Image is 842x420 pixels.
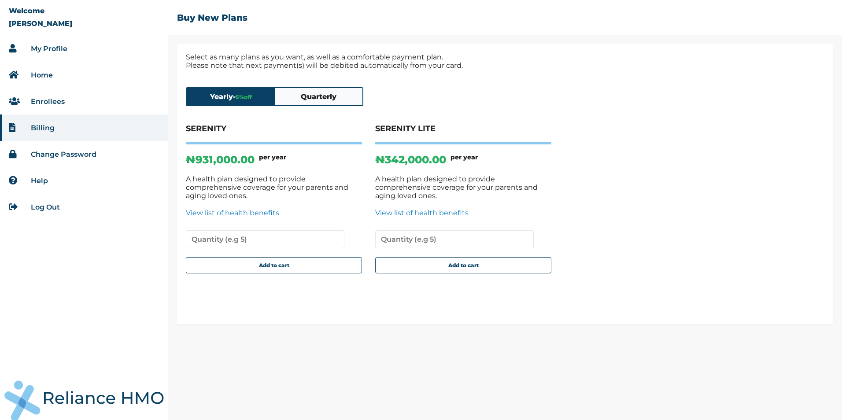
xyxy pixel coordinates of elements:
[31,124,55,132] a: Billing
[375,153,446,166] p: ₦342,000.00
[375,230,534,248] input: Quantity (e.g 5)
[375,124,551,144] h4: SERENITY LITE
[186,230,344,248] input: Quantity (e.g 5)
[186,53,824,70] p: Select as many plans as you want, as well as a comfortable payment plan. Please note that next pa...
[31,71,53,79] a: Home
[375,209,551,217] a: View list of health benefits
[236,94,252,100] span: 5 % off
[186,175,362,200] p: A health plan designed to provide comprehensive coverage for your parents and aging loved ones.
[375,175,551,200] p: A health plan designed to provide comprehensive coverage for your parents and aging loved ones.
[275,88,363,105] button: Quarterly
[31,177,48,185] a: Help
[9,19,72,28] p: [PERSON_NAME]
[31,44,67,53] a: My Profile
[177,12,247,23] h2: Buy New Plans
[375,257,551,273] button: Add to cart
[186,124,362,144] h4: SERENITY
[186,257,362,273] button: Add to cart
[31,150,96,158] a: Change Password
[187,88,275,105] button: Yearly-5%off
[451,153,478,166] h6: per year
[9,7,44,15] p: Welcome
[259,153,286,166] h6: per year
[186,153,255,166] p: ₦931,000.00
[31,203,60,211] a: Log Out
[31,97,65,106] a: Enrollees
[186,209,362,217] a: View list of health benefits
